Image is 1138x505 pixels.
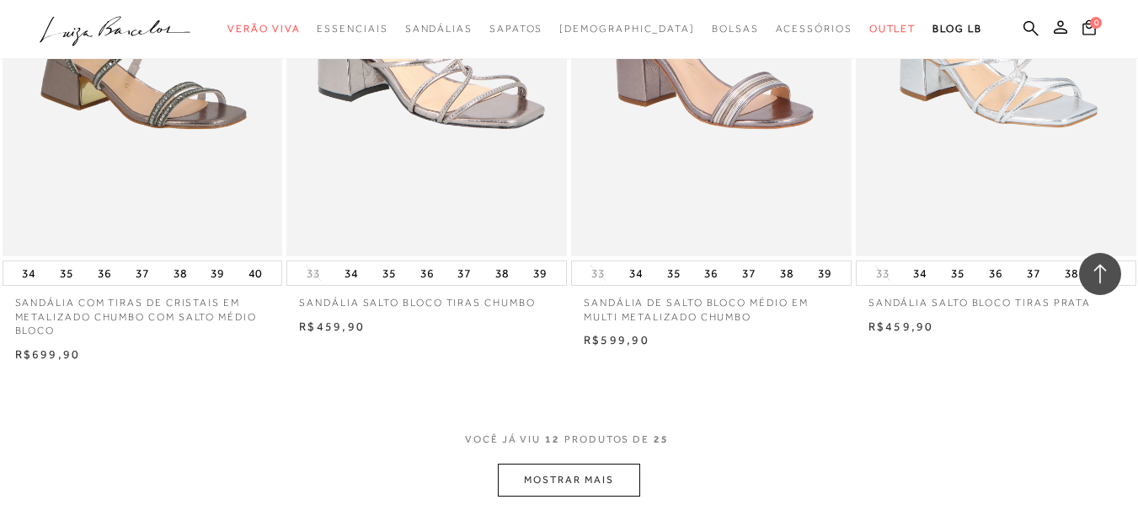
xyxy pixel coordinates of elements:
a: BLOG LB [932,13,981,45]
button: 37 [1022,261,1045,285]
a: SANDÁLIA SALTO BLOCO TIRAS CHUMBO [286,286,567,310]
button: 37 [131,261,154,285]
button: 36 [699,261,723,285]
button: 35 [662,261,686,285]
button: 37 [737,261,761,285]
button: 39 [813,261,836,285]
button: 35 [377,261,401,285]
a: categoryNavScreenReaderText [489,13,542,45]
button: 35 [946,261,970,285]
span: VOCê JÁ VIU [465,432,541,447]
span: 0 [1090,17,1102,29]
span: Sapatos [489,23,542,35]
button: 0 [1077,19,1101,41]
a: SANDÁLIA COM TIRAS DE CRISTAIS EM METALIZADO CHUMBO COM SALTO MÉDIO BLOCO [3,286,283,338]
button: 38 [1060,261,1083,285]
button: 38 [168,261,192,285]
button: 36 [93,261,116,285]
button: 36 [415,261,439,285]
span: 25 [654,432,669,464]
span: [DEMOGRAPHIC_DATA] [559,23,695,35]
span: Sandálias [405,23,473,35]
button: MOSTRAR MAIS [498,464,639,497]
a: SANDÁLIA DE SALTO BLOCO MÉDIO EM MULTI METALIZADO CHUMBO [571,286,852,325]
span: R$459,90 [299,320,365,333]
button: 33 [586,266,610,282]
span: Bolsas [712,23,759,35]
button: 39 [528,261,552,285]
button: 40 [243,261,267,285]
button: 34 [17,261,40,285]
a: noSubCategoriesText [559,13,695,45]
span: 12 [545,432,560,464]
button: 33 [871,266,895,282]
a: categoryNavScreenReaderText [405,13,473,45]
span: Outlet [869,23,916,35]
a: SANDÁLIA SALTO BLOCO TIRAS PRATA [856,286,1136,310]
span: Acessórios [776,23,852,35]
button: 34 [339,261,363,285]
button: 35 [55,261,78,285]
span: Verão Viva [227,23,300,35]
button: 36 [984,261,1007,285]
a: categoryNavScreenReaderText [776,13,852,45]
button: 37 [452,261,476,285]
button: 38 [775,261,799,285]
span: Essenciais [317,23,387,35]
span: R$459,90 [868,320,934,333]
button: 33 [302,266,325,282]
button: 34 [908,261,932,285]
button: 38 [490,261,514,285]
a: categoryNavScreenReaderText [869,13,916,45]
span: BLOG LB [932,23,981,35]
span: PRODUTOS DE [564,432,649,447]
span: R$699,90 [15,347,81,361]
button: 34 [624,261,648,285]
a: categoryNavScreenReaderText [227,13,300,45]
a: categoryNavScreenReaderText [712,13,759,45]
button: 39 [206,261,229,285]
span: R$599,90 [584,333,649,347]
a: categoryNavScreenReaderText [317,13,387,45]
